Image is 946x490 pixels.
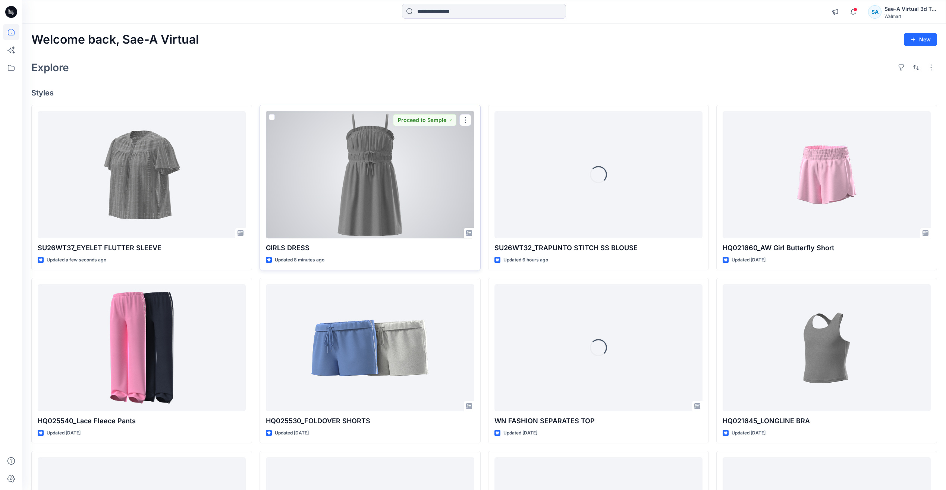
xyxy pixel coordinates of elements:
[47,429,81,437] p: Updated [DATE]
[732,256,766,264] p: Updated [DATE]
[31,62,69,73] h2: Explore
[732,429,766,437] p: Updated [DATE]
[38,243,246,253] p: SU26WT37_EYELET FLUTTER SLEEVE
[904,33,937,46] button: New
[723,284,931,411] a: HQ021645_LONGLINE BRA
[38,284,246,411] a: HQ025540_Lace Fleece Pants
[868,5,881,19] div: SA
[266,284,474,411] a: HQ025530_FOLDOVER SHORTS
[38,416,246,426] p: HQ025540_Lace Fleece Pants
[275,256,324,264] p: Updated 8 minutes ago
[31,33,199,47] h2: Welcome back, Sae-A Virtual
[884,4,937,13] div: Sae-A Virtual 3d Team
[266,111,474,238] a: GIRLS DRESS
[884,13,937,19] div: Walmart
[723,111,931,238] a: HQ021660_AW Girl Butterfly Short
[31,88,937,97] h4: Styles
[275,429,309,437] p: Updated [DATE]
[503,256,548,264] p: Updated 6 hours ago
[723,416,931,426] p: HQ021645_LONGLINE BRA
[723,243,931,253] p: HQ021660_AW Girl Butterfly Short
[494,416,703,426] p: WN FASHION SEPARATES TOP
[266,243,474,253] p: GIRLS DRESS
[494,243,703,253] p: SU26WT32_TRAPUNTO STITCH SS BLOUSE
[503,429,537,437] p: Updated [DATE]
[47,256,106,264] p: Updated a few seconds ago
[266,416,474,426] p: HQ025530_FOLDOVER SHORTS
[38,111,246,238] a: SU26WT37_EYELET FLUTTER SLEEVE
